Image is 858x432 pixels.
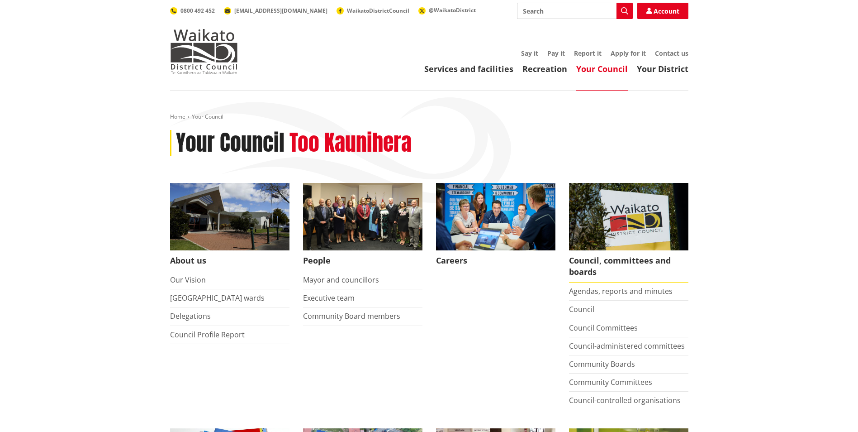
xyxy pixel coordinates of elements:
[303,293,355,303] a: Executive team
[170,293,265,303] a: [GEOGRAPHIC_DATA] wards
[170,183,289,271] a: WDC Building 0015 About us
[424,63,513,74] a: Services and facilities
[637,3,688,19] a: Account
[569,341,685,351] a: Council-administered committees
[522,63,567,74] a: Recreation
[176,130,284,156] h1: Your Council
[569,286,673,296] a: Agendas, reports and minutes
[429,6,476,14] span: @WaikatoDistrict
[436,250,555,271] span: Careers
[303,275,379,285] a: Mayor and councillors
[436,183,555,271] a: Careers
[192,113,223,120] span: Your Council
[521,49,538,58] a: Say it
[170,311,211,321] a: Delegations
[303,250,422,271] span: People
[170,29,238,74] img: Waikato District Council - Te Kaunihera aa Takiwaa o Waikato
[170,275,206,285] a: Our Vision
[303,183,422,271] a: 2022 Council People
[637,63,688,74] a: Your District
[611,49,646,58] a: Apply for it
[170,330,245,340] a: Council Profile Report
[569,395,681,405] a: Council-controlled organisations
[337,7,409,14] a: WaikatoDistrictCouncil
[569,250,688,283] span: Council, committees and boards
[569,359,635,369] a: Community Boards
[574,49,602,58] a: Report it
[569,377,652,387] a: Community Committees
[289,130,412,156] h2: Too Kaunihera
[517,3,633,19] input: Search input
[569,183,688,283] a: Waikato-District-Council-sign Council, committees and boards
[655,49,688,58] a: Contact us
[224,7,327,14] a: [EMAIL_ADDRESS][DOMAIN_NAME]
[170,113,688,121] nav: breadcrumb
[303,311,400,321] a: Community Board members
[347,7,409,14] span: WaikatoDistrictCouncil
[569,183,688,250] img: Waikato-District-Council-sign
[547,49,565,58] a: Pay it
[170,183,289,250] img: WDC Building 0015
[234,7,327,14] span: [EMAIL_ADDRESS][DOMAIN_NAME]
[569,323,638,333] a: Council Committees
[303,183,422,250] img: 2022 Council
[418,6,476,14] a: @WaikatoDistrict
[170,250,289,271] span: About us
[170,7,215,14] a: 0800 492 452
[170,113,185,120] a: Home
[436,183,555,250] img: Office staff in meeting - Career page
[576,63,628,74] a: Your Council
[569,304,594,314] a: Council
[180,7,215,14] span: 0800 492 452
